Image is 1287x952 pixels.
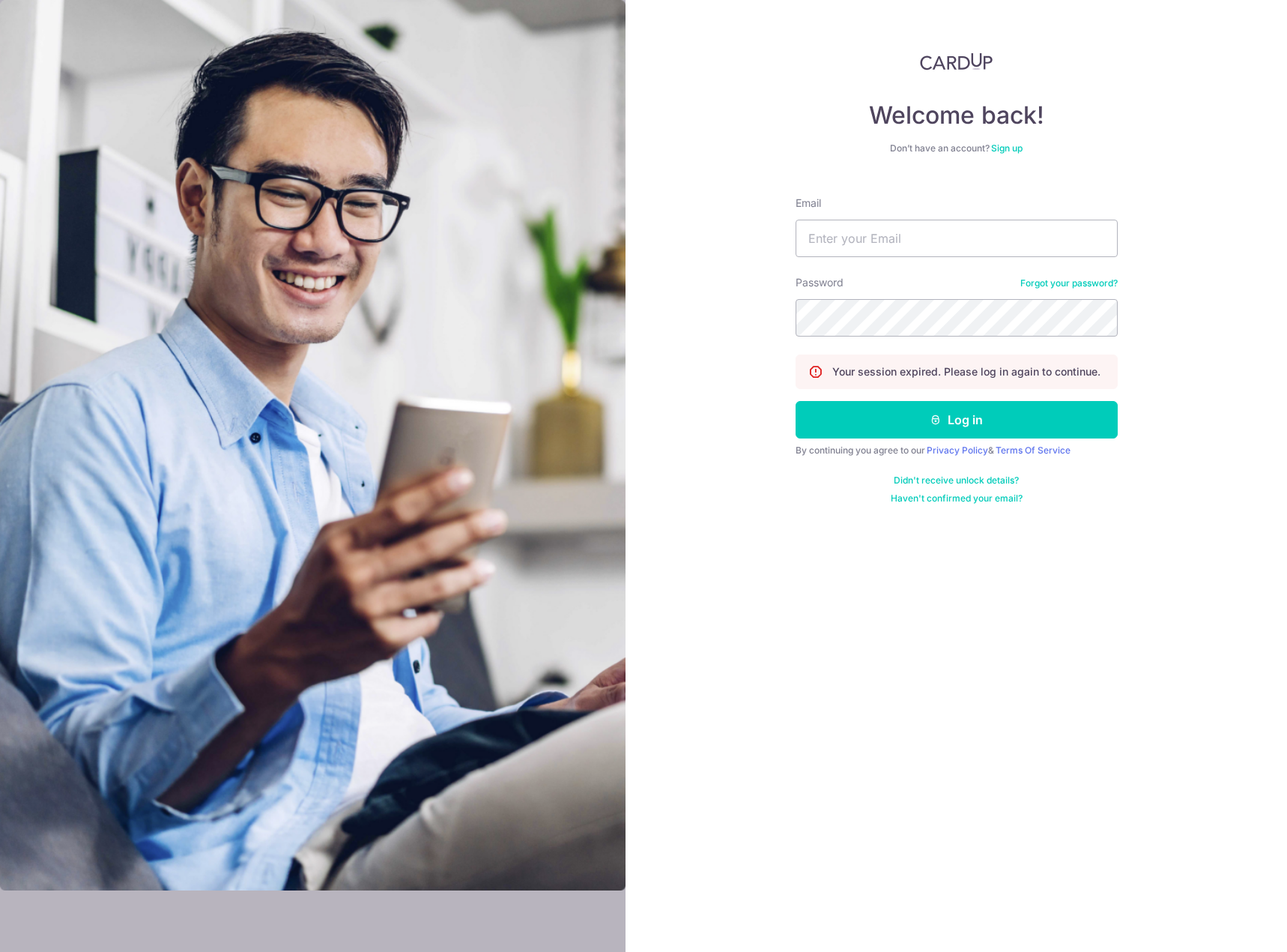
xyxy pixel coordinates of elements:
[796,401,1118,439] button: Log in
[796,220,1118,257] input: Enter your Email
[927,445,988,456] a: Privacy Policy
[796,275,844,290] label: Password
[796,445,1118,457] div: By continuing you agree to our &
[796,142,1118,154] div: Don’t have an account?
[796,100,1118,130] h4: Welcome back!
[1020,277,1118,289] a: Forgot your password?
[996,445,1071,456] a: Terms Of Service
[796,196,821,211] label: Email
[991,142,1023,154] a: Sign up
[920,52,993,70] img: CardUp Logo
[832,364,1100,379] p: Your session expired. Please log in again to continue.
[894,475,1019,486] a: Didn't receive unlock details?
[891,492,1023,504] a: Haven't confirmed your email?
